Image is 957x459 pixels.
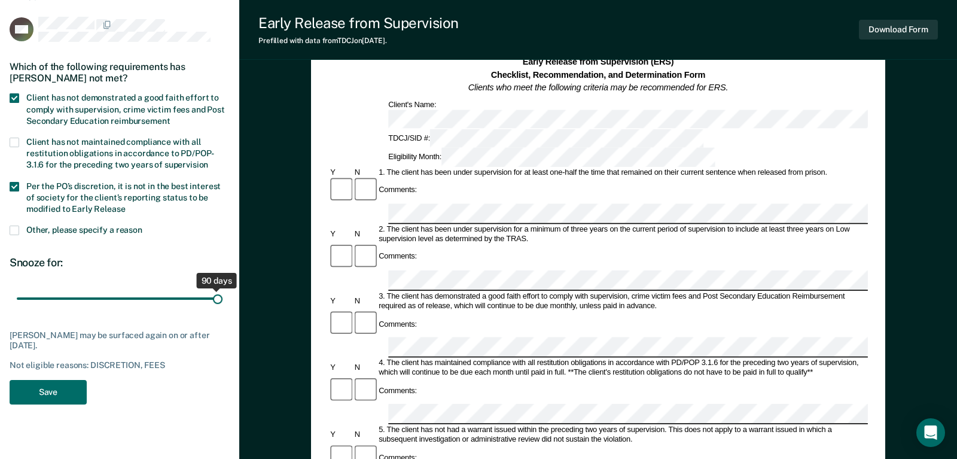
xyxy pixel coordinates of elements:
em: Clients who meet the following criteria may be recommended for ERS. [468,83,729,93]
div: Eligibility Month: [386,148,717,166]
div: Open Intercom Messenger [916,418,945,447]
div: TDCJ/SID #: [386,129,705,148]
span: Per the PO’s discretion, it is not in the best interest of society for the client’s reporting sta... [26,181,221,214]
strong: Early Release from Supervision (ERS) [523,57,674,66]
div: Which of the following requirements has [PERSON_NAME] not met? [10,51,230,93]
div: Prefilled with data from TDCJ on [DATE] . [258,37,459,45]
button: Download Form [859,20,938,39]
div: N [352,364,376,373]
div: 2. The client has been under supervision for a minimum of three years on the current period of su... [377,225,868,244]
div: Early Release from Supervision [258,14,459,32]
div: [PERSON_NAME] may be surfaced again on or after [DATE]. [10,330,230,351]
div: Snooze for: [10,256,230,269]
div: 3. The client has demonstrated a good faith effort to comply with supervision, crime victim fees ... [377,292,868,311]
div: 4. The client has maintained compliance with all restitution obligations in accordance with PD/PO... [377,359,868,378]
div: 1. The client has been under supervision for at least one-half the time that remained on their cu... [377,168,868,177]
div: 5. The client has not had a warrant issued within the preceding two years of supervision. This do... [377,425,868,445]
div: N [352,230,376,239]
div: 90 days [197,273,237,288]
button: Save [10,380,87,405]
div: N [352,297,376,306]
div: Y [328,168,352,177]
div: Y [328,297,352,306]
span: Client has not maintained compliance with all restitution obligations in accordance to PD/POP-3.1... [26,137,214,169]
div: Comments: [377,320,419,329]
span: Client has not demonstrated a good faith effort to comply with supervision, crime victim fees and... [26,93,225,125]
div: Y [328,364,352,373]
div: N [352,430,376,440]
div: Comments: [377,387,419,396]
div: Y [328,230,352,239]
strong: Checklist, Recommendation, and Determination Form [491,70,705,80]
div: Y [328,430,352,440]
span: Other, please specify a reason [26,225,142,235]
div: Comments: [377,253,419,262]
div: Not eligible reasons: DISCRETION, FEES [10,360,230,370]
div: Comments: [377,186,419,195]
div: N [352,168,376,177]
